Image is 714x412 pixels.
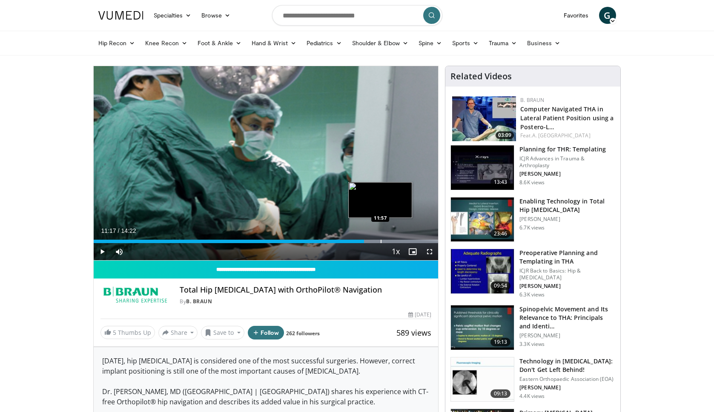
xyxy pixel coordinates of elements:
[180,285,431,295] h4: Total Hip [MEDICAL_DATA] with OrthoPilot® Navigation
[347,35,413,52] a: Shoulder & Elbow
[519,291,545,298] p: 6.3K views
[447,35,484,52] a: Sports
[94,66,439,261] video-js: Video Player
[490,229,511,238] span: 23:46
[452,96,516,141] img: 11fc43c8-c25e-4126-ac60-c8374046ba21.jpg.150x105_q85_crop-smart_upscale.jpg
[404,243,421,260] button: Enable picture-in-picture mode
[121,227,136,234] span: 14:22
[413,35,447,52] a: Spine
[98,11,143,20] img: VuMedi Logo
[519,283,615,290] p: [PERSON_NAME]
[520,132,614,139] div: Feat.
[286,330,320,337] a: 262 followers
[408,311,431,319] div: [DATE]
[301,35,347,52] a: Pediatrics
[186,298,212,305] a: B. Braun
[519,155,615,169] p: ICJR Advances in Trauma & Arthroplasty
[192,35,247,52] a: Foot & Ankle
[519,384,615,391] p: [PERSON_NAME]
[451,249,514,293] img: 294529_0000_1.png.150x105_q85_crop-smart_upscale.jpg
[113,328,116,337] span: 5
[118,227,120,234] span: /
[111,243,128,260] button: Mute
[599,7,616,24] a: G
[248,326,284,339] button: Follow
[519,216,615,223] p: [PERSON_NAME]
[519,305,615,331] h3: Spinopelvic Movement and Its Relevance to THA: Principals and Identi…
[559,7,594,24] a: Favorites
[490,389,511,398] span: 09:13
[490,281,511,290] span: 09:54
[519,249,615,266] h3: Preoperative Planning and Templating in THA
[519,179,545,186] p: 8.6K views
[532,132,591,139] a: A. [GEOGRAPHIC_DATA]
[247,35,301,52] a: Hand & Wrist
[272,5,442,26] input: Search topics, interventions
[519,224,545,231] p: 6.7K views
[520,96,544,104] a: B. Braun
[396,328,431,338] span: 589 views
[450,71,512,81] h4: Related Videos
[94,243,111,260] button: Play
[519,341,545,348] p: 3.3K views
[100,326,155,339] a: 5 Thumbs Up
[519,332,615,339] p: [PERSON_NAME]
[519,171,615,177] p: [PERSON_NAME]
[490,178,511,186] span: 13:43
[158,326,198,339] button: Share
[140,35,192,52] a: Knee Recon
[519,145,615,154] h3: Planning for THR: Templating
[100,285,170,306] img: B. Braun
[520,105,614,131] a: Computer Navigated THA in Lateral Patient Position using a Postero-L…
[519,393,545,400] p: 4.4K views
[196,7,235,24] a: Browse
[490,338,511,346] span: 19:13
[450,305,615,350] a: 19:13 Spinopelvic Movement and Its Relevance to THA: Principals and Identi… [PERSON_NAME] 3.3K views
[387,243,404,260] button: Playback Rate
[484,35,522,52] a: Trauma
[149,7,197,24] a: Specialties
[180,298,431,305] div: By
[519,357,615,374] h3: Technology in [MEDICAL_DATA]: Don't Get Left Behind!
[101,227,116,234] span: 11:17
[450,249,615,298] a: 09:54 Preoperative Planning and Templating in THA ICJR Back to Basics: Hip & [MEDICAL_DATA] [PERS...
[496,131,514,139] span: 03:09
[450,145,615,190] a: 13:43 Planning for THR: Templating ICJR Advances in Trauma & Arthroplasty [PERSON_NAME] 8.6K views
[519,376,615,383] p: Eastern Orthopaedic Association (EOA)
[450,197,615,242] a: 23:46 Enabling Technology in Total Hip [MEDICAL_DATA] [PERSON_NAME] 6.7K views
[452,96,516,141] a: 03:09
[451,145,514,190] img: 296981_0000_1.png.150x105_q85_crop-smart_upscale.jpg
[451,357,514,402] img: 47719822-3e5a-47db-9164-374e4a6df216.150x105_q85_crop-smart_upscale.jpg
[94,240,439,243] div: Progress Bar
[421,243,438,260] button: Fullscreen
[519,267,615,281] p: ICJR Back to Basics: Hip & [MEDICAL_DATA]
[93,35,141,52] a: Hip Recon
[201,326,244,339] button: Save to
[519,197,615,214] h3: Enabling Technology in Total Hip [MEDICAL_DATA]
[451,197,514,242] img: 8f4170cf-a85a-4ca4-b594-ff16920bc212.150x105_q85_crop-smart_upscale.jpg
[450,357,615,402] a: 09:13 Technology in [MEDICAL_DATA]: Don't Get Left Behind! Eastern Orthopaedic Association (EOA) ...
[522,35,565,52] a: Business
[451,305,514,350] img: 4c68666d-d65a-4074-be6e-71fb9208fc42.150x105_q85_crop-smart_upscale.jpg
[348,182,412,218] img: image.jpeg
